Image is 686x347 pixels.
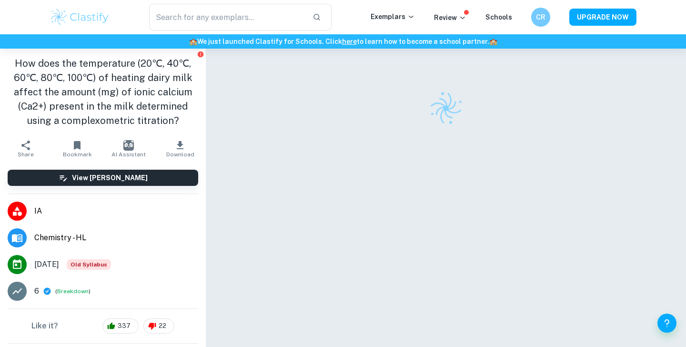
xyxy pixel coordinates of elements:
[50,8,110,27] img: Clastify logo
[371,11,415,22] p: Exemplars
[103,135,154,162] button: AI Assistant
[657,314,676,333] button: Help and Feedback
[153,321,171,331] span: 22
[34,286,39,297] p: 6
[51,135,103,162] button: Bookmark
[8,170,198,186] button: View [PERSON_NAME]
[18,151,34,158] span: Share
[166,151,194,158] span: Download
[34,232,198,244] span: Chemistry - HL
[197,51,204,58] button: Report issue
[34,205,198,217] span: IA
[569,9,636,26] button: UPGRADE NOW
[8,56,198,128] h1: How does the temperature (20℃, 40℃, 60℃, 80℃, 100℃) of heating dairy milk affect the amount (mg) ...
[112,321,136,331] span: 337
[434,12,466,23] p: Review
[67,259,111,270] span: Old Syllabus
[72,173,148,183] h6: View [PERSON_NAME]
[2,36,684,47] h6: We just launched Clastify for Schools. Click to learn how to become a school partner.
[31,320,58,332] h6: Like it?
[102,318,139,334] div: 337
[34,259,59,270] span: [DATE]
[63,151,92,158] span: Bookmark
[424,86,468,131] img: Clastify logo
[485,13,512,21] a: Schools
[531,8,550,27] button: CR
[111,151,146,158] span: AI Assistant
[123,140,134,151] img: AI Assistant
[342,38,357,45] a: here
[57,287,89,296] button: Breakdown
[143,318,174,334] div: 22
[489,38,497,45] span: 🏫
[67,259,111,270] div: Starting from the May 2025 session, the Chemistry IA requirements have changed. It's OK to refer ...
[154,135,206,162] button: Download
[149,4,305,31] input: Search for any exemplars...
[189,38,197,45] span: 🏫
[535,12,546,22] h6: CR
[55,287,91,296] span: ( )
